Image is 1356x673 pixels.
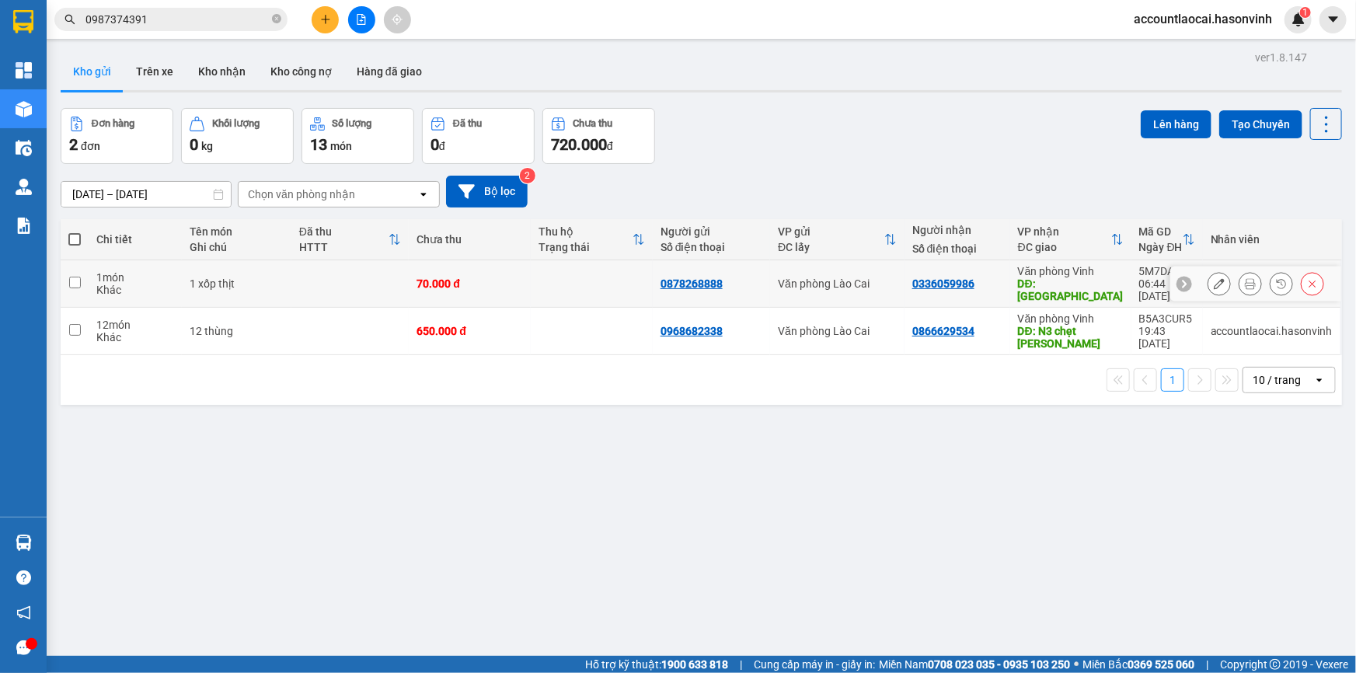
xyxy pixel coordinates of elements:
span: notification [16,605,31,620]
button: Đơn hàng2đơn [61,108,173,164]
button: plus [312,6,339,33]
span: search [64,14,75,25]
span: copyright [1270,659,1281,670]
button: Chưa thu720.000đ [542,108,655,164]
span: đ [607,140,613,152]
span: ⚪️ [1074,661,1079,668]
div: B5A3CUR5 [1139,312,1195,325]
input: Select a date range. [61,182,231,207]
span: đ [439,140,445,152]
button: file-add [348,6,375,33]
span: caret-down [1326,12,1340,26]
svg: open [417,188,430,201]
div: 70.000 đ [417,277,523,290]
span: kg [201,140,213,152]
div: Văn phòng Lào Cai [778,325,897,337]
div: 12 thùng [190,325,284,337]
div: DĐ: hà tĩnh [1018,277,1124,302]
img: warehouse-icon [16,179,32,195]
div: DĐ: N3 chẹt Thanh Hoá [1018,325,1124,350]
span: Cung cấp máy in - giấy in: [754,656,875,673]
span: 720.000 [551,135,607,154]
div: Trạng thái [539,241,633,253]
div: Văn phòng Vinh [1018,265,1124,277]
sup: 1 [1300,7,1311,18]
img: warehouse-icon [16,140,32,156]
div: Khối lượng [212,118,260,129]
th: Toggle SortBy [531,219,653,260]
div: Đơn hàng [92,118,134,129]
div: HTTT [299,241,389,253]
div: Khác [96,284,174,296]
span: đơn [81,140,100,152]
span: 0 [431,135,439,154]
div: Đã thu [299,225,389,238]
div: Đã thu [453,118,482,129]
span: 0 [190,135,198,154]
span: close-circle [272,14,281,23]
div: Người nhận [912,224,1002,236]
button: 1 [1161,368,1184,392]
button: Đã thu0đ [422,108,535,164]
div: Chọn văn phòng nhận [248,187,355,202]
button: Số lượng13món [302,108,414,164]
span: Hỗ trợ kỹ thuật: [585,656,728,673]
div: Sửa đơn hàng [1208,272,1231,295]
span: aim [392,14,403,25]
div: 5M7DAI11 [1139,265,1195,277]
div: ver 1.8.147 [1255,49,1307,66]
button: Bộ lọc [446,176,528,207]
span: 13 [310,135,327,154]
div: Thu hộ [539,225,633,238]
div: Số lượng [333,118,372,129]
button: Hàng đã giao [344,53,434,90]
div: Chưa thu [417,233,523,246]
button: Khối lượng0kg [181,108,294,164]
strong: 0708 023 035 - 0935 103 250 [928,658,1070,671]
button: caret-down [1319,6,1347,33]
sup: 2 [520,168,535,183]
th: Toggle SortBy [1131,219,1203,260]
div: ĐC giao [1018,241,1111,253]
strong: 0369 525 060 [1128,658,1194,671]
div: VP gửi [778,225,884,238]
button: aim [384,6,411,33]
div: Ghi chú [190,241,284,253]
img: logo-vxr [13,10,33,33]
div: Chưa thu [573,118,613,129]
div: Số điện thoại [661,241,762,253]
div: accountlaocai.hasonvinh [1211,325,1333,337]
span: question-circle [16,570,31,585]
div: Số điện thoại [912,242,1002,255]
div: 10 / trang [1253,372,1301,388]
button: Trên xe [124,53,186,90]
div: Nhân viên [1211,233,1333,246]
button: Kho nhận [186,53,258,90]
span: 2 [69,135,78,154]
div: 12 món [96,319,174,331]
span: plus [320,14,331,25]
button: Tạo Chuyến [1219,110,1302,138]
span: | [740,656,742,673]
img: solution-icon [16,218,32,234]
h1: Giao dọc đường [82,90,287,197]
th: Toggle SortBy [1010,219,1131,260]
img: icon-new-feature [1292,12,1305,26]
div: VP nhận [1018,225,1111,238]
div: 0968682338 [661,325,723,337]
div: 1 món [96,271,174,284]
div: Khác [96,331,174,343]
span: | [1206,656,1208,673]
div: Mã GD [1139,225,1183,238]
span: Miền Nam [879,656,1070,673]
div: 19:43 [DATE] [1139,325,1195,350]
th: Toggle SortBy [770,219,905,260]
button: Kho gửi [61,53,124,90]
div: Văn phòng Lào Cai [778,277,897,290]
span: 1 [1302,7,1308,18]
svg: open [1313,374,1326,386]
div: 0336059986 [912,277,974,290]
div: 06:44 [DATE] [1139,277,1195,302]
span: file-add [356,14,367,25]
div: 0878268888 [661,277,723,290]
